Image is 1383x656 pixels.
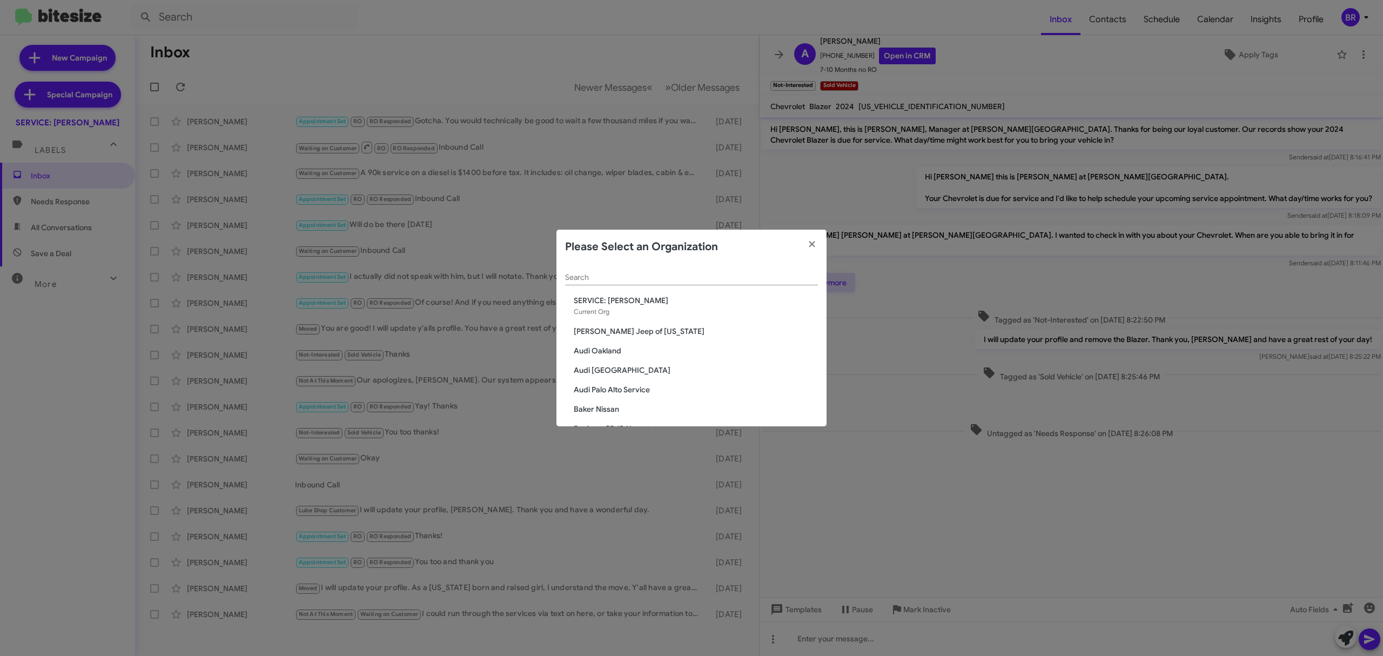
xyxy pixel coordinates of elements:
[574,423,818,434] span: Banister CDJR Hampton
[574,307,609,316] span: Current Org
[565,238,718,256] h2: Please Select an Organization
[574,404,818,414] span: Baker Nissan
[574,345,818,356] span: Audi Oakland
[574,295,818,306] span: SERVICE: [PERSON_NAME]
[574,365,818,376] span: Audi [GEOGRAPHIC_DATA]
[574,384,818,395] span: Audi Palo Alto Service
[574,326,818,337] span: [PERSON_NAME] Jeep of [US_STATE]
